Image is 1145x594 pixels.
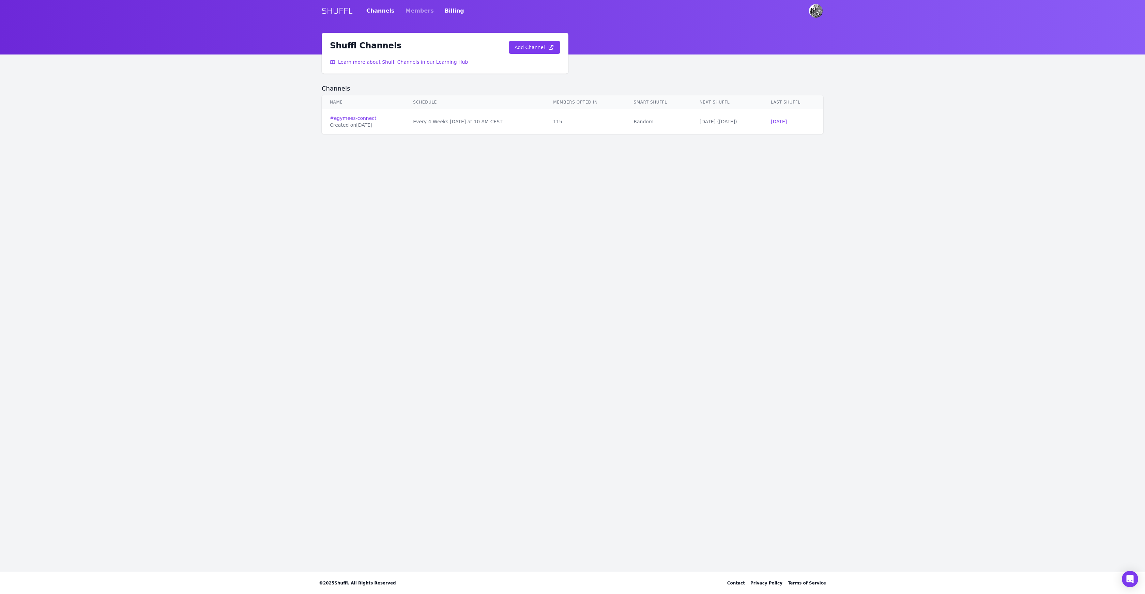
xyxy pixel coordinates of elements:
a: Privacy Policy [750,580,782,586]
div: Open Intercom Messenger [1122,571,1138,587]
a: Channels [366,1,395,20]
a: Members [406,1,434,20]
th: Last Shuffl [763,95,823,109]
a: Learn more about Shuffl Channels in our Learning Hub [330,59,468,65]
h1: Shuffl Channels [330,41,468,50]
td: Every 4 Weeks [DATE] at 10 AM CEST [405,109,545,134]
td: Random [626,109,691,134]
span: © 2025 Shuffl. All Rights Reserved [319,580,396,586]
button: User menu [808,3,823,18]
div: [DATE] ( [DATE] ) [700,118,754,125]
th: Name [322,95,405,109]
span: Learn more about Shuffl Channels in our Learning Hub [338,59,468,65]
div: Created on [DATE] [330,122,397,128]
th: Schedule [405,95,545,109]
a: #egymees-connect [330,115,397,122]
img: Matthias Albrecht [809,4,823,18]
a: Add Channel [509,41,560,54]
div: Contact [727,580,745,586]
th: Smart Shuffl [626,95,691,109]
a: Terms of Service [788,580,826,586]
div: Add Channel [515,44,545,51]
th: Next Shuffl [691,95,763,109]
h2: Channels [322,84,823,93]
th: Members Opted In [545,95,625,109]
a: [DATE] [771,119,787,124]
a: Billing [445,1,464,20]
td: 115 [545,109,625,134]
a: SHUFFL [322,5,353,16]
